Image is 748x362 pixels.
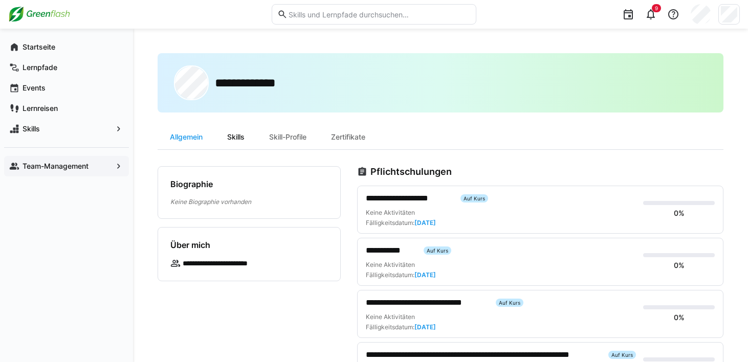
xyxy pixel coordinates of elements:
div: Skill-Profile [257,125,319,149]
h3: Pflichtschulungen [370,166,452,177]
h4: Biographie [170,179,213,189]
div: 0% [674,260,685,270]
div: Auf Kurs [424,246,451,255]
span: [DATE] [414,271,436,279]
div: Auf Kurs [460,194,488,202]
span: Keine Aktivitäten [366,209,415,216]
span: Keine Aktivitäten [366,261,415,268]
div: Skills [215,125,257,149]
div: Fälligkeitsdatum: [366,271,436,279]
span: Keine Aktivitäten [366,313,415,321]
span: [DATE] [414,323,436,331]
p: Keine Biographie vorhanden [170,197,328,206]
div: Fälligkeitsdatum: [366,219,436,227]
div: Allgemein [158,125,215,149]
input: Skills und Lernpfade durchsuchen… [288,10,471,19]
div: 0% [674,208,685,218]
div: Auf Kurs [608,351,636,359]
div: Fälligkeitsdatum: [366,323,436,331]
span: [DATE] [414,219,436,227]
span: 9 [655,5,658,11]
div: 0% [674,312,685,323]
div: Zertifikate [319,125,378,149]
h4: Über mich [170,240,210,250]
div: Auf Kurs [496,299,523,307]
